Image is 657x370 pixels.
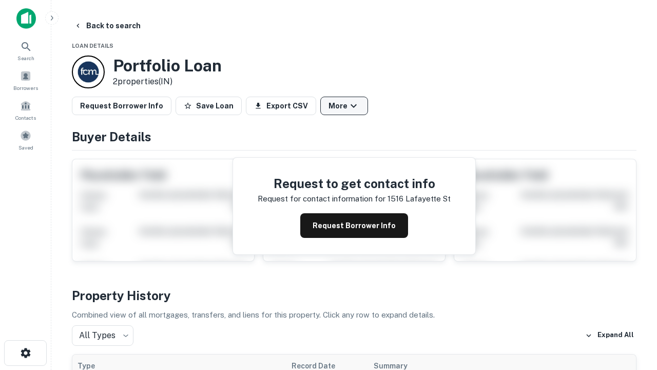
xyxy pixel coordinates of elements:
span: Borrowers [13,84,38,92]
button: Request Borrower Info [72,97,171,115]
h3: Portfolio Loan [113,56,222,76]
button: Save Loan [176,97,242,115]
button: More [320,97,368,115]
button: Back to search [70,16,145,35]
button: Export CSV [246,97,316,115]
a: Borrowers [3,66,48,94]
button: Request Borrower Info [300,213,408,238]
img: capitalize-icon.png [16,8,36,29]
p: Request for contact information for [258,193,385,205]
a: Search [3,36,48,64]
span: Saved [18,143,33,152]
span: Loan Details [72,43,113,49]
button: Expand All [583,328,636,343]
a: Saved [3,126,48,154]
span: Contacts [15,114,36,122]
div: All Types [72,325,133,346]
a: Contacts [3,96,48,124]
iframe: Chat Widget [606,255,657,304]
p: Combined view of all mortgages, transfers, and liens for this property. Click any row to expand d... [72,309,636,321]
p: 2 properties (IN) [113,76,222,88]
h4: Buyer Details [72,127,636,146]
h4: Property History [72,286,636,305]
h4: Request to get contact info [258,174,451,193]
span: Search [17,54,34,62]
p: 1516 lafayette st [388,193,451,205]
